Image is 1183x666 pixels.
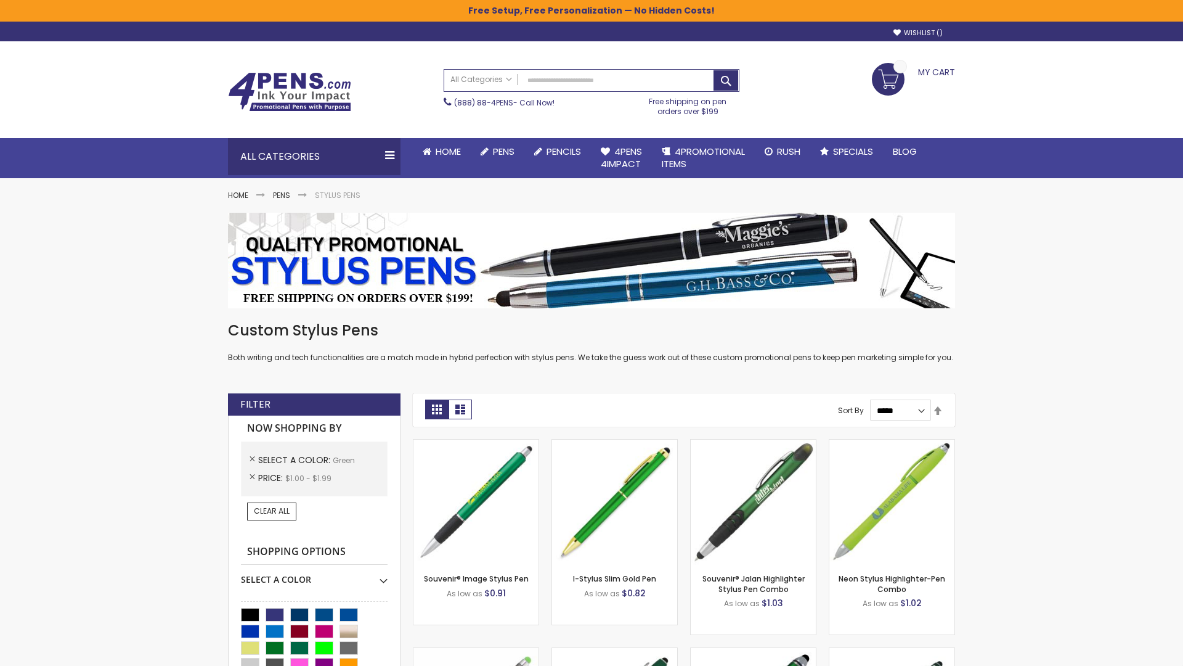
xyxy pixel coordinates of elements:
[228,321,955,340] h1: Custom Stylus Pens
[471,138,524,165] a: Pens
[454,97,555,108] span: - Call Now!
[241,539,388,565] strong: Shopping Options
[258,472,285,484] span: Price
[762,597,783,609] span: $1.03
[273,190,290,200] a: Pens
[838,405,864,416] label: Sort By
[829,647,954,658] a: Colter Stylus Twist Metal Pen-Green
[413,138,471,165] a: Home
[863,598,898,609] span: As low as
[691,439,816,450] a: Souvenir® Jalan Highlighter Stylus Pen Combo-Green
[547,145,581,158] span: Pencils
[777,145,800,158] span: Rush
[829,440,954,565] img: Neon Stylus Highlighter-Pen Combo-Green
[454,97,513,108] a: (888) 88-4PENS
[413,440,539,565] img: Souvenir® Image Stylus Pen-Green
[425,400,449,419] strong: Grid
[413,439,539,450] a: Souvenir® Image Stylus Pen-Green
[247,503,296,520] a: Clear All
[228,138,400,175] div: All Categories
[450,75,512,84] span: All Categories
[591,138,652,178] a: 4Pens4impact
[228,321,955,363] div: Both writing and tech functionalities are a match made in hybrid perfection with stylus pens. We ...
[552,440,677,565] img: I-Stylus Slim Gold-Green
[829,439,954,450] a: Neon Stylus Highlighter-Pen Combo-Green
[254,506,290,516] span: Clear All
[584,588,620,599] span: As low as
[552,439,677,450] a: I-Stylus Slim Gold-Green
[228,72,351,112] img: 4Pens Custom Pens and Promotional Products
[524,138,591,165] a: Pencils
[810,138,883,165] a: Specials
[315,190,360,200] strong: Stylus Pens
[691,440,816,565] img: Souvenir® Jalan Highlighter Stylus Pen Combo-Green
[447,588,482,599] span: As low as
[413,647,539,658] a: Islander Softy Gel with Stylus - ColorJet Imprint-Green
[228,190,248,200] a: Home
[755,138,810,165] a: Rush
[333,455,355,466] span: Green
[241,416,388,442] strong: Now Shopping by
[724,598,760,609] span: As low as
[484,587,506,599] span: $0.91
[893,28,943,38] a: Wishlist
[436,145,461,158] span: Home
[228,213,955,308] img: Stylus Pens
[893,145,917,158] span: Blog
[444,70,518,90] a: All Categories
[839,573,945,594] a: Neon Stylus Highlighter-Pen Combo
[285,473,331,483] span: $1.00 - $1.99
[258,454,333,466] span: Select A Color
[883,138,927,165] a: Blog
[636,92,740,117] div: Free shipping on pen orders over $199
[240,398,270,411] strong: Filter
[573,573,656,584] a: I-Stylus Slim Gold Pen
[622,587,646,599] span: $0.82
[691,647,816,658] a: Kyra Pen with Stylus and Flashlight-Green
[241,565,388,586] div: Select A Color
[662,145,745,170] span: 4PROMOTIONAL ITEMS
[424,573,529,584] a: Souvenir® Image Stylus Pen
[601,145,642,170] span: 4Pens 4impact
[493,145,514,158] span: Pens
[900,597,922,609] span: $1.02
[552,647,677,658] a: Custom Soft Touch® Metal Pens with Stylus-Green
[702,573,805,594] a: Souvenir® Jalan Highlighter Stylus Pen Combo
[652,138,755,178] a: 4PROMOTIONALITEMS
[833,145,873,158] span: Specials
